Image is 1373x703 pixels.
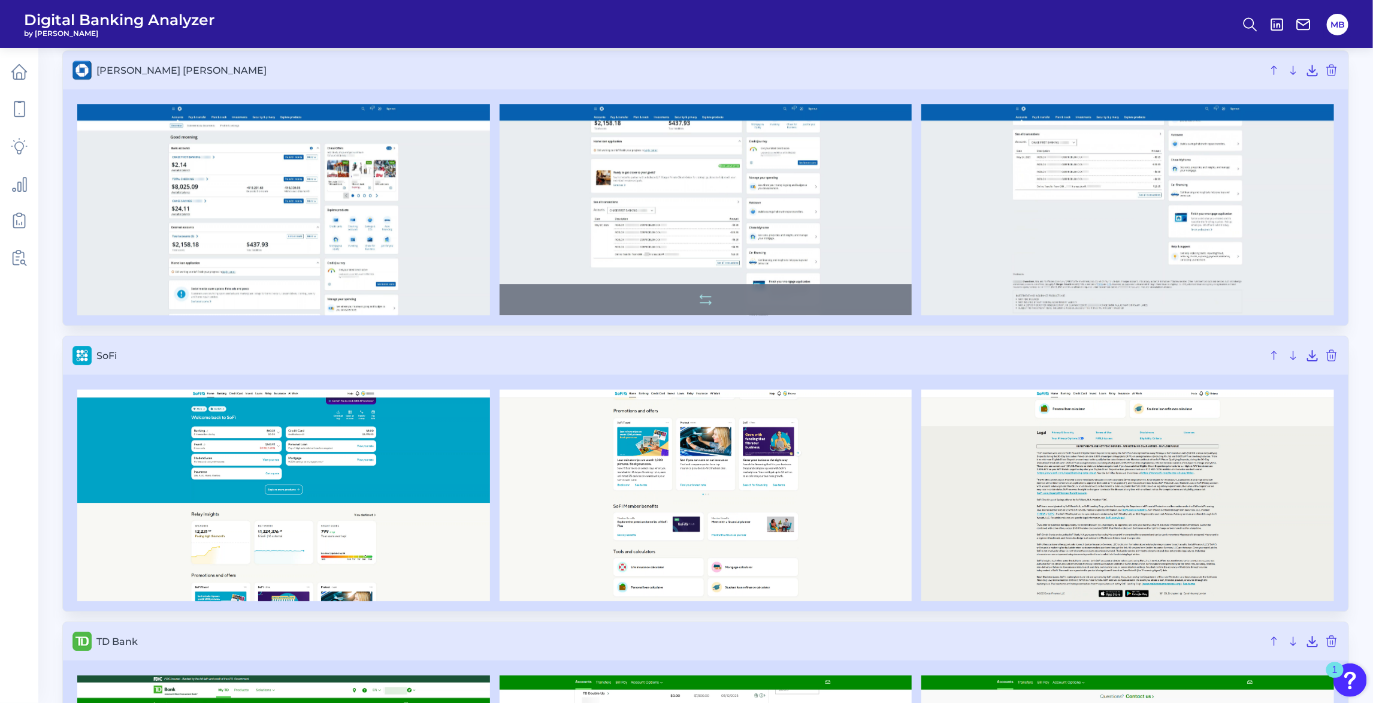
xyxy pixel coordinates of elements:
img: JP Morgan Chase [500,104,912,315]
img: SoFi [921,390,1334,601]
span: SoFi [96,350,1262,361]
button: MB [1327,14,1348,35]
span: TD Bank [96,636,1262,647]
span: Digital Banking Analyzer [24,11,215,29]
div: 1 [1332,670,1338,686]
img: JP Morgan Chase [77,104,490,315]
button: Open Resource Center, 1 new notification [1333,663,1367,697]
img: JP Morgan Chase [921,104,1334,315]
span: by [PERSON_NAME] [24,29,215,38]
img: SoFi [500,390,912,601]
img: SoFi [77,390,490,601]
span: [PERSON_NAME] [PERSON_NAME] [96,65,1262,76]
